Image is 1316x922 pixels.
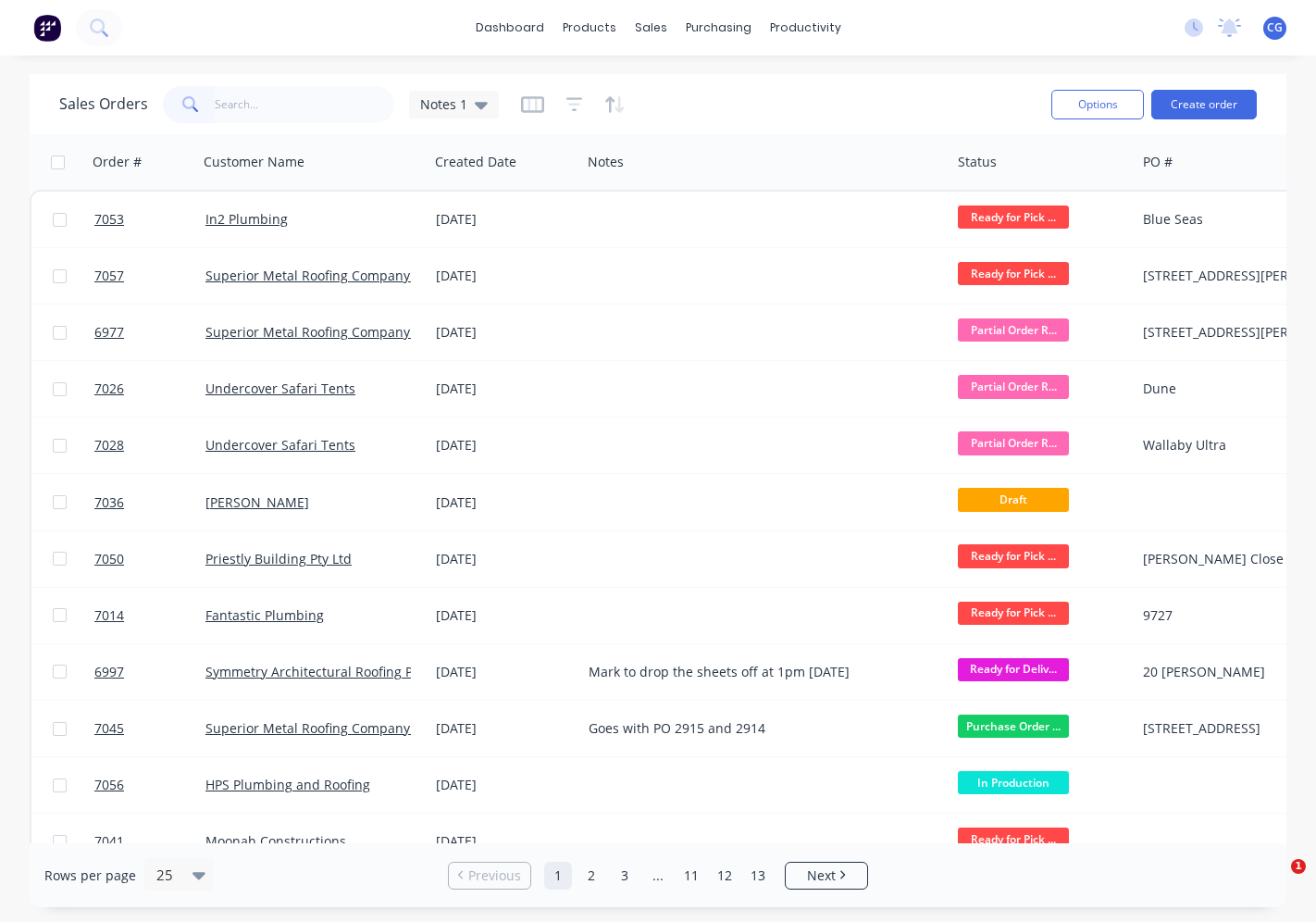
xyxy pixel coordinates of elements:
[205,550,352,567] a: Priestly Building Pty Ltd
[94,588,205,643] a: 7014
[59,95,148,113] h1: Sales Orders
[94,606,124,625] span: 7014
[94,210,124,229] span: 7053
[441,862,875,890] ul: Pagination
[958,431,1069,455] span: Partial Order R...
[958,715,1069,738] span: Purchase Order ...
[711,862,739,890] a: Page 12
[94,305,205,360] a: 6977
[205,210,288,228] a: In2 Plumbing
[94,417,205,473] a: 7028
[958,262,1069,285] span: Ready for Pick ...
[94,832,124,851] span: 7041
[94,248,205,304] a: 7057
[744,862,772,890] a: Page 13
[1253,859,1297,903] iframe: Intercom live chat
[436,380,574,398] div: [DATE]
[94,361,205,417] a: 7026
[436,550,574,568] div: [DATE]
[436,493,574,512] div: [DATE]
[611,862,639,890] a: Page 3
[436,210,574,229] div: [DATE]
[677,14,761,42] div: purchasing
[544,862,572,890] a: Page 1 is your current page
[205,493,309,511] a: [PERSON_NAME]
[958,828,1069,851] span: Ready for Pick ...
[436,606,574,625] div: [DATE]
[94,380,124,398] span: 7026
[588,153,624,171] div: Notes
[94,644,205,700] a: 6997
[94,814,205,869] a: 7041
[449,866,530,885] a: Previous page
[215,86,395,123] input: Search...
[94,267,124,285] span: 7057
[205,663,447,680] a: Symmetry Architectural Roofing Pty Ltd
[958,153,997,171] div: Status
[94,776,124,794] span: 7056
[435,153,516,171] div: Created Date
[589,719,925,738] div: Goes with PO 2915 and 2914
[93,153,142,171] div: Order #
[94,493,124,512] span: 7036
[436,663,574,681] div: [DATE]
[1291,859,1306,874] span: 1
[1151,90,1257,119] button: Create order
[436,436,574,455] div: [DATE]
[94,531,205,587] a: 7050
[466,14,553,42] a: dashboard
[958,206,1069,229] span: Ready for Pick ...
[577,862,605,890] a: Page 2
[958,488,1069,511] span: Draft
[94,192,205,247] a: 7053
[94,719,124,738] span: 7045
[1143,153,1173,171] div: PO #
[626,14,677,42] div: sales
[420,94,467,114] span: Notes 1
[436,323,574,342] div: [DATE]
[436,719,574,738] div: [DATE]
[958,318,1069,342] span: Partial Order R...
[436,832,574,851] div: [DATE]
[94,475,205,530] a: 7036
[33,14,61,42] img: Factory
[205,606,324,624] a: Fantastic Plumbing
[958,375,1069,398] span: Partial Order R...
[204,153,304,171] div: Customer Name
[436,267,574,285] div: [DATE]
[205,719,455,737] a: Superior Metal Roofing Company Pty Ltd
[205,323,455,341] a: Superior Metal Roofing Company Pty Ltd
[94,436,124,455] span: 7028
[677,862,705,890] a: Page 11
[958,771,1069,794] span: In Production
[205,832,346,850] a: Moonah Constructions
[468,866,521,885] span: Previous
[44,866,136,885] span: Rows per page
[94,323,124,342] span: 6977
[94,757,205,813] a: 7056
[761,14,850,42] div: productivity
[1267,19,1283,36] span: CG
[205,776,370,793] a: HPS Plumbing and Roofing
[786,866,867,885] a: Next page
[958,658,1069,681] span: Ready for Deliv...
[958,544,1069,567] span: Ready for Pick ...
[436,776,574,794] div: [DATE]
[205,267,455,284] a: Superior Metal Roofing Company Pty Ltd
[589,663,925,681] div: Mark to drop the sheets off at 1pm [DATE]
[205,380,355,397] a: Undercover Safari Tents
[205,436,355,454] a: Undercover Safari Tents
[1051,90,1144,119] button: Options
[807,866,836,885] span: Next
[644,862,672,890] a: Jump forward
[553,14,626,42] div: products
[94,701,205,756] a: 7045
[94,550,124,568] span: 7050
[94,663,124,681] span: 6997
[958,602,1069,625] span: Ready for Pick ...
